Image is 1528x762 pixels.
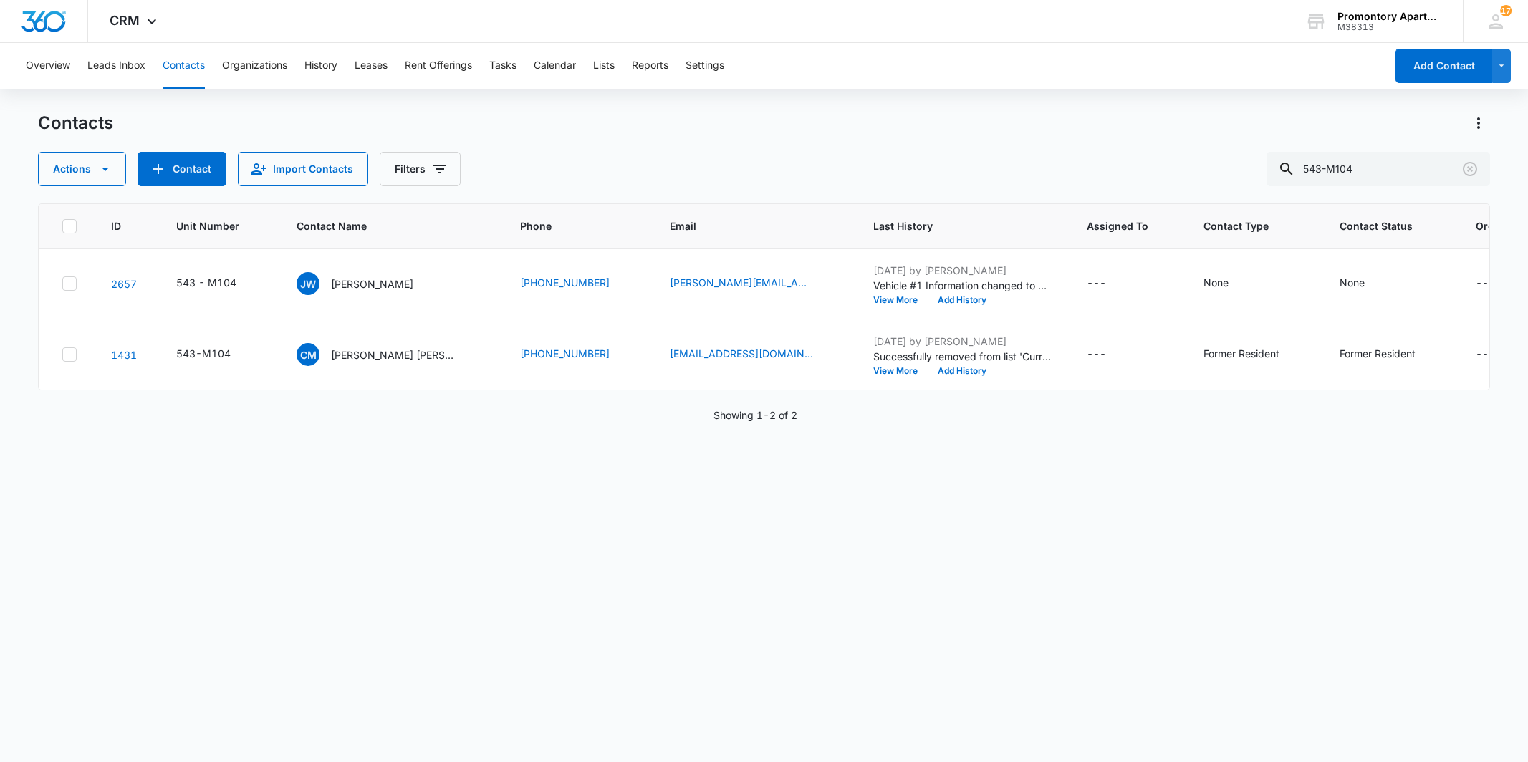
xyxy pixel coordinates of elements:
[489,43,516,89] button: Tasks
[297,343,319,366] span: CM
[873,278,1052,293] p: Vehicle #1 Information changed to 2024 Black Honda Civic ODDS101.
[1340,218,1421,233] span: Contact Status
[1500,5,1512,16] span: 17
[1459,158,1481,180] button: Clear
[670,275,839,292] div: Email - Jacob.woood@hotmail.com - Select to Edit Field
[1476,346,1495,363] div: ---
[1340,346,1416,361] div: Former Resident
[1340,275,1390,292] div: Contact Status - None - Select to Edit Field
[1340,275,1365,290] div: None
[405,43,472,89] button: Rent Offerings
[110,13,140,28] span: CRM
[928,367,996,375] button: Add History
[1476,275,1495,292] div: ---
[38,152,126,186] button: Actions
[331,347,460,362] p: [PERSON_NAME] [PERSON_NAME]
[873,218,1032,233] span: Last History
[1203,218,1284,233] span: Contact Type
[686,43,724,89] button: Settings
[176,346,231,361] div: 543-M104
[297,343,486,366] div: Contact Name - Cesar Munoz Mayra Valdiviez - Select to Edit Field
[1087,275,1132,292] div: Assigned To - - Select to Edit Field
[928,296,996,304] button: Add History
[1337,22,1442,32] div: account id
[1500,5,1512,16] div: notifications count
[873,349,1052,364] p: Successfully removed from list 'Current Residents '.
[1087,346,1106,363] div: ---
[593,43,615,89] button: Lists
[111,218,121,233] span: ID
[534,43,576,89] button: Calendar
[1203,346,1305,363] div: Contact Type - Former Resident - Select to Edit Field
[238,152,368,186] button: Import Contacts
[873,263,1052,278] p: [DATE] by [PERSON_NAME]
[632,43,668,89] button: Reports
[222,43,287,89] button: Organizations
[380,152,461,186] button: Filters
[355,43,388,89] button: Leases
[111,278,137,290] a: Navigate to contact details page for Jacob Wood
[670,346,839,363] div: Email - valiviezmayra@gmail.com - Select to Edit Field
[1267,152,1490,186] input: Search Contacts
[1203,275,1254,292] div: Contact Type - None - Select to Edit Field
[1203,275,1229,290] div: None
[1203,346,1279,361] div: Former Resident
[520,275,610,290] a: [PHONE_NUMBER]
[38,112,113,134] h1: Contacts
[1087,275,1106,292] div: ---
[1476,275,1521,292] div: Organization - - Select to Edit Field
[1337,11,1442,22] div: account name
[1087,346,1132,363] div: Assigned To - - Select to Edit Field
[176,346,256,363] div: Unit Number - 543-M104 - Select to Edit Field
[176,275,236,290] div: 543 - M104
[1467,112,1490,135] button: Actions
[1395,49,1492,83] button: Add Contact
[163,43,205,89] button: Contacts
[297,272,439,295] div: Contact Name - Jacob Wood - Select to Edit Field
[520,218,615,233] span: Phone
[520,346,635,363] div: Phone - (970) 803-0254 - Select to Edit Field
[1340,346,1441,363] div: Contact Status - Former Resident - Select to Edit Field
[873,334,1052,349] p: [DATE] by [PERSON_NAME]
[1476,346,1521,363] div: Organization - - Select to Edit Field
[304,43,337,89] button: History
[873,296,928,304] button: View More
[111,349,137,361] a: Navigate to contact details page for Cesar Munoz Mayra Valdiviez
[297,218,465,233] span: Contact Name
[520,275,635,292] div: Phone - (970) 691-3994 - Select to Edit Field
[1087,218,1148,233] span: Assigned To
[670,346,813,361] a: [EMAIL_ADDRESS][DOMAIN_NAME]
[520,346,610,361] a: [PHONE_NUMBER]
[138,152,226,186] button: Add Contact
[87,43,145,89] button: Leads Inbox
[176,218,262,233] span: Unit Number
[670,275,813,290] a: [PERSON_NAME][EMAIL_ADDRESS][DOMAIN_NAME]
[331,276,413,291] p: [PERSON_NAME]
[873,367,928,375] button: View More
[26,43,70,89] button: Overview
[713,407,797,423] p: Showing 1-2 of 2
[670,218,818,233] span: Email
[176,275,262,292] div: Unit Number - 543 - M104 - Select to Edit Field
[297,272,319,295] span: JW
